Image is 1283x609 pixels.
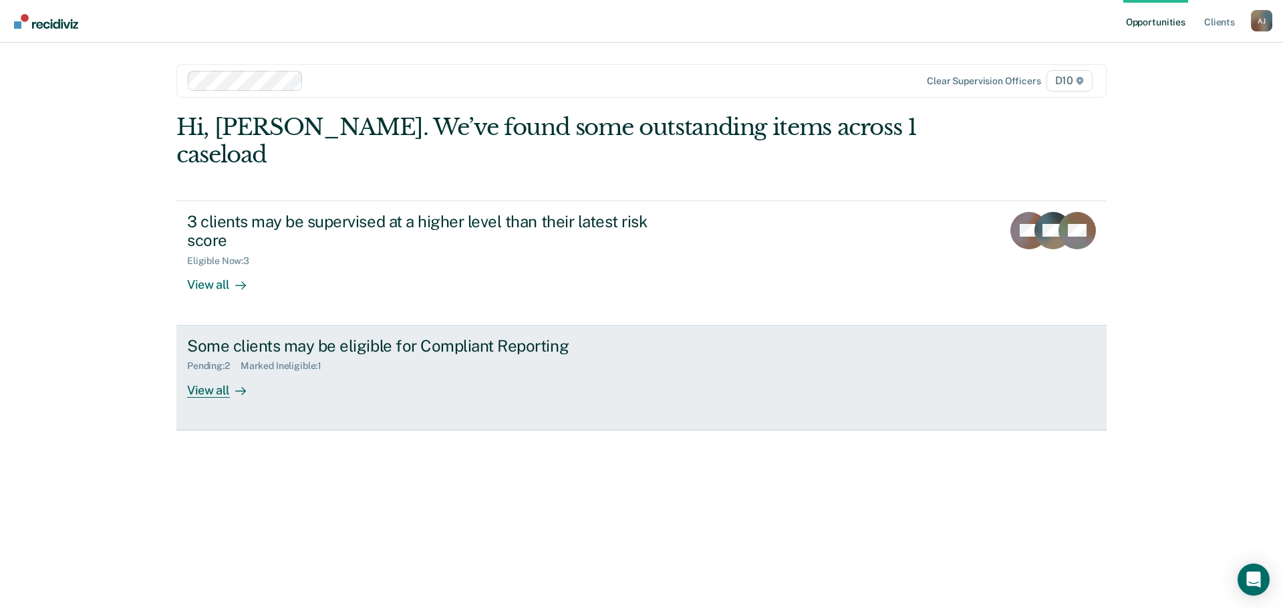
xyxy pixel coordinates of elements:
div: Some clients may be eligible for Compliant Reporting [187,336,656,356]
div: View all [187,267,262,293]
span: D10 [1046,70,1093,92]
div: 3 clients may be supervised at a higher level than their latest risk score [187,212,656,251]
div: Pending : 2 [187,360,241,372]
a: 3 clients may be supervised at a higher level than their latest risk scoreEligible Now:3View all [176,201,1107,326]
a: Some clients may be eligible for Compliant ReportingPending:2Marked Ineligible:1View all [176,326,1107,431]
img: Recidiviz [14,14,78,29]
div: Hi, [PERSON_NAME]. We’ve found some outstanding items across 1 caseload [176,114,921,168]
div: Clear supervision officers [927,76,1040,87]
div: Open Intercom Messenger [1238,564,1270,596]
div: Eligible Now : 3 [187,255,260,267]
div: View all [187,372,262,398]
button: Profile dropdown button [1251,10,1272,31]
div: Marked Ineligible : 1 [241,360,332,372]
div: A J [1251,10,1272,31]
